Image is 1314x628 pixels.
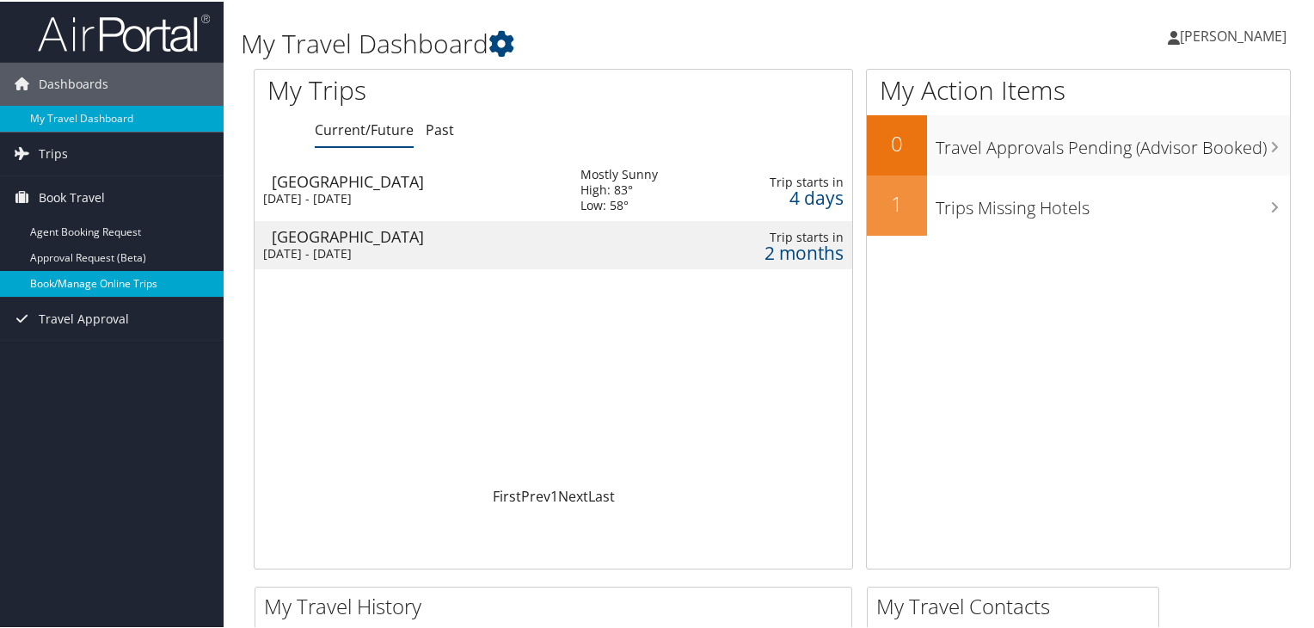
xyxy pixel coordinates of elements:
[39,296,129,339] span: Travel Approval
[580,165,658,181] div: Mostly Sunny
[241,24,949,60] h1: My Travel Dashboard
[272,172,563,188] div: [GEOGRAPHIC_DATA]
[580,181,658,196] div: High: 83°
[558,485,588,504] a: Next
[1168,9,1304,60] a: [PERSON_NAME]
[936,186,1290,219] h3: Trips Missing Hotels
[867,174,1290,234] a: 1Trips Missing Hotels
[876,590,1158,619] h2: My Travel Contacts
[730,228,844,243] div: Trip starts in
[550,485,558,504] a: 1
[730,188,844,204] div: 4 days
[493,485,521,504] a: First
[39,61,108,104] span: Dashboards
[730,243,844,259] div: 2 months
[936,126,1290,158] h3: Travel Approvals Pending (Advisor Booked)
[867,71,1290,107] h1: My Action Items
[272,227,563,243] div: [GEOGRAPHIC_DATA]
[315,119,414,138] a: Current/Future
[263,244,555,260] div: [DATE] - [DATE]
[39,175,105,218] span: Book Travel
[1180,25,1286,44] span: [PERSON_NAME]
[867,114,1290,174] a: 0Travel Approvals Pending (Advisor Booked)
[263,189,555,205] div: [DATE] - [DATE]
[264,590,851,619] h2: My Travel History
[580,196,658,212] div: Low: 58°
[730,173,844,188] div: Trip starts in
[38,11,210,52] img: airportal-logo.png
[426,119,454,138] a: Past
[39,131,68,174] span: Trips
[267,71,591,107] h1: My Trips
[521,485,550,504] a: Prev
[867,188,927,217] h2: 1
[588,485,615,504] a: Last
[867,127,927,157] h2: 0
